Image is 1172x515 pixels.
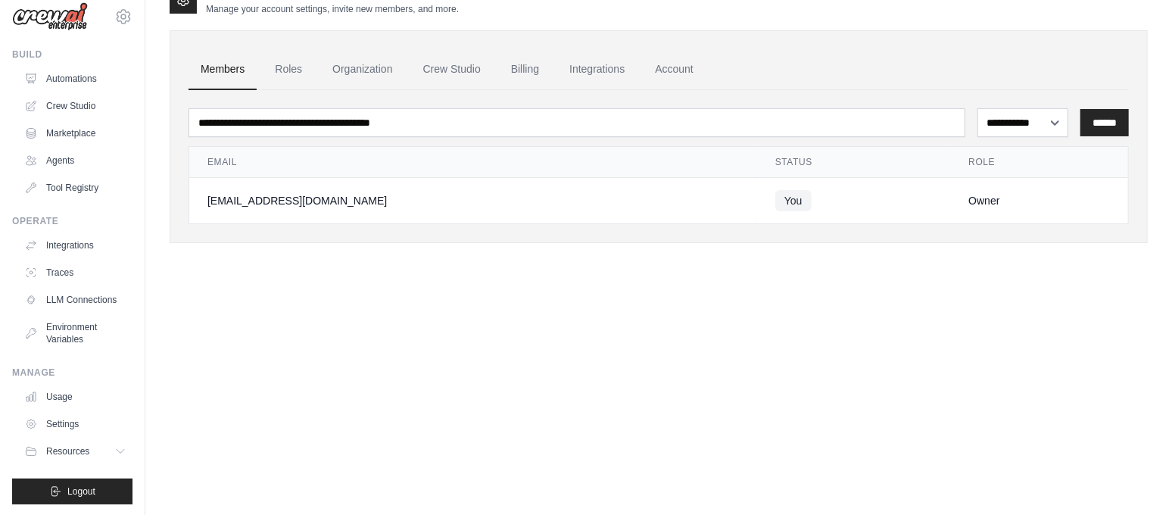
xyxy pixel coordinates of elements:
a: Integrations [557,49,637,90]
p: Manage your account settings, invite new members, and more. [206,3,459,15]
div: [EMAIL_ADDRESS][DOMAIN_NAME] [207,193,739,208]
a: Billing [499,49,551,90]
span: You [775,190,812,211]
a: Organization [320,49,404,90]
a: Environment Variables [18,315,132,351]
span: Logout [67,485,95,498]
a: Members [189,49,257,90]
a: Settings [18,412,132,436]
a: LLM Connections [18,288,132,312]
a: Agents [18,148,132,173]
a: Account [643,49,706,90]
a: Marketplace [18,121,132,145]
button: Resources [18,439,132,463]
th: Email [189,147,757,178]
a: Automations [18,67,132,91]
button: Logout [12,479,132,504]
th: Role [950,147,1128,178]
div: Operate [12,215,132,227]
a: Tool Registry [18,176,132,200]
a: Crew Studio [18,94,132,118]
a: Integrations [18,233,132,257]
div: Owner [968,193,1110,208]
img: Logo [12,2,88,31]
a: Usage [18,385,132,409]
a: Roles [263,49,314,90]
a: Traces [18,261,132,285]
div: Manage [12,367,132,379]
div: Build [12,48,132,61]
th: Status [757,147,950,178]
span: Resources [46,445,89,457]
a: Crew Studio [411,49,493,90]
